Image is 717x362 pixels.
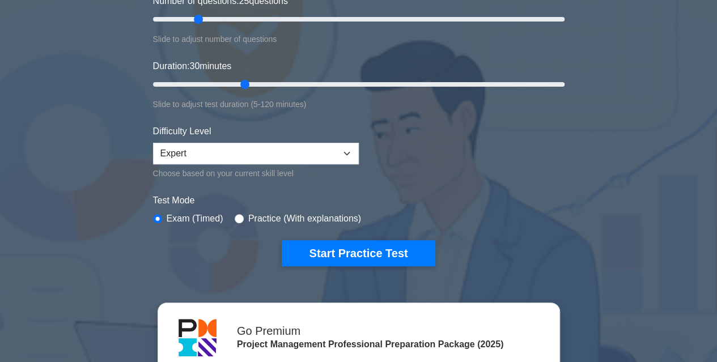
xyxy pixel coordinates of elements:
[153,125,211,138] label: Difficulty Level
[248,212,361,225] label: Practice (With explanations)
[282,240,435,266] button: Start Practice Test
[153,32,565,46] div: Slide to adjust number of questions
[153,59,232,73] label: Duration: minutes
[189,61,200,71] span: 30
[167,212,223,225] label: Exam (Timed)
[153,194,565,207] label: Test Mode
[153,167,359,180] div: Choose based on your current skill level
[153,97,565,111] div: Slide to adjust test duration (5-120 minutes)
